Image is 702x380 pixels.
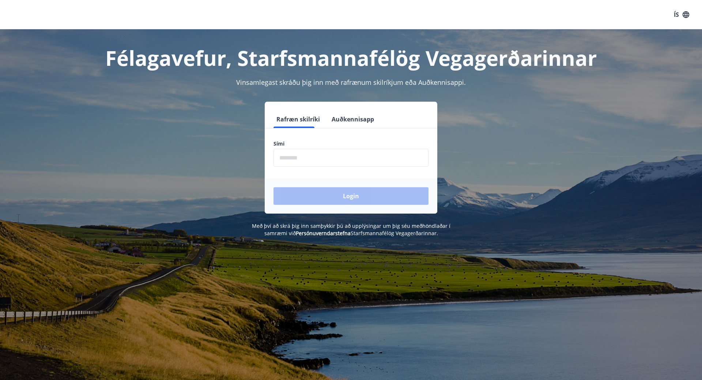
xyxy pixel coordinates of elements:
label: Sími [273,140,429,147]
a: Persónuverndarstefna [296,230,351,237]
span: Með því að skrá þig inn samþykkir þú að upplýsingar um þig séu meðhöndlaðar í samræmi við Starfsm... [252,222,450,237]
h1: Félagavefur, Starfsmannafélög Vegagerðarinnar [97,44,605,72]
span: Vinsamlegast skráðu þig inn með rafrænum skilríkjum eða Auðkennisappi. [236,78,466,87]
button: Auðkennisapp [329,110,377,128]
button: Rafræn skilríki [273,110,323,128]
button: ÍS [670,8,693,21]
